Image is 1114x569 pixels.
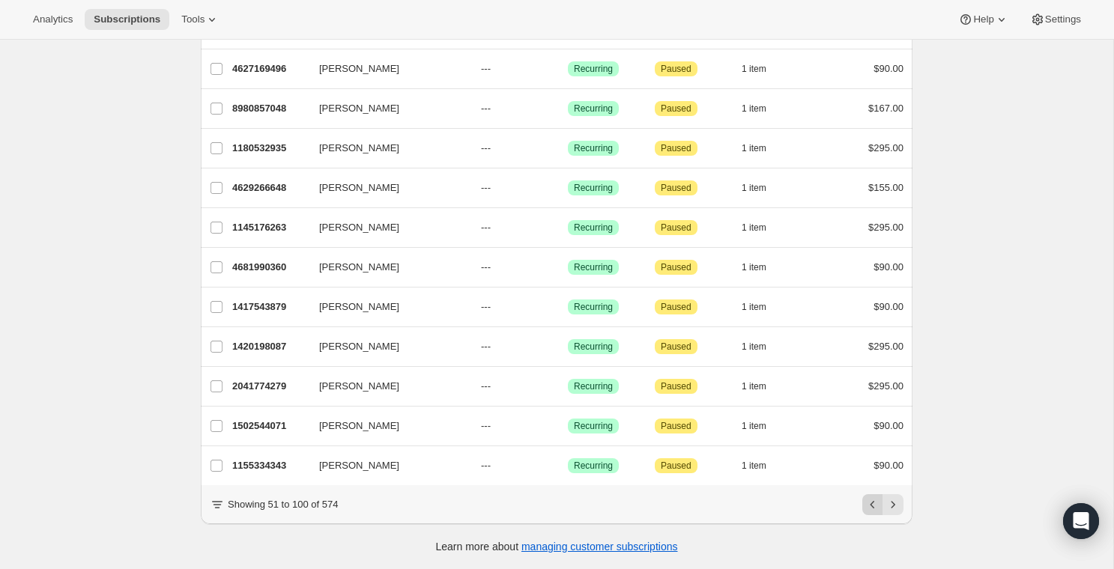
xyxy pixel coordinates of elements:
[742,416,783,436] button: 1 item
[661,420,691,432] span: Paused
[310,414,460,438] button: [PERSON_NAME]
[661,182,691,194] span: Paused
[319,101,399,116] span: [PERSON_NAME]
[742,217,783,238] button: 1 item
[661,222,691,234] span: Paused
[232,141,307,156] p: 1180532935
[319,299,399,314] span: [PERSON_NAME]
[661,261,691,273] span: Paused
[319,141,399,156] span: [PERSON_NAME]
[481,222,491,233] span: ---
[742,301,766,313] span: 1 item
[661,301,691,313] span: Paused
[574,460,613,472] span: Recurring
[661,103,691,115] span: Paused
[481,380,491,392] span: ---
[742,261,766,273] span: 1 item
[742,98,783,119] button: 1 item
[742,460,766,472] span: 1 item
[574,261,613,273] span: Recurring
[481,420,491,431] span: ---
[310,97,460,121] button: [PERSON_NAME]
[661,460,691,472] span: Paused
[574,222,613,234] span: Recurring
[319,220,399,235] span: [PERSON_NAME]
[319,379,399,394] span: [PERSON_NAME]
[24,9,82,30] button: Analytics
[868,222,903,233] span: $295.00
[868,103,903,114] span: $167.00
[310,454,460,478] button: [PERSON_NAME]
[172,9,228,30] button: Tools
[574,341,613,353] span: Recurring
[742,138,783,159] button: 1 item
[232,98,903,119] div: 8980857048[PERSON_NAME]---SuccessRecurringAttentionPaused1 item$167.00
[319,339,399,354] span: [PERSON_NAME]
[742,336,783,357] button: 1 item
[874,63,903,74] span: $90.00
[661,142,691,154] span: Paused
[742,177,783,198] button: 1 item
[874,301,903,312] span: $90.00
[481,341,491,352] span: ---
[742,420,766,432] span: 1 item
[232,58,903,79] div: 4627169496[PERSON_NAME]---SuccessRecurringAttentionPaused1 item$90.00
[232,299,307,314] p: 1417543879
[742,142,766,154] span: 1 item
[310,176,460,200] button: [PERSON_NAME]
[481,301,491,312] span: ---
[310,216,460,240] button: [PERSON_NAME]
[868,341,903,352] span: $295.00
[874,460,903,471] span: $90.00
[85,9,169,30] button: Subscriptions
[436,539,678,554] p: Learn more about
[232,376,903,397] div: 2041774279[PERSON_NAME]---SuccessRecurringAttentionPaused1 item$295.00
[862,494,903,515] nav: Pagination
[742,380,766,392] span: 1 item
[868,380,903,392] span: $295.00
[574,301,613,313] span: Recurring
[310,374,460,398] button: [PERSON_NAME]
[94,13,160,25] span: Subscriptions
[481,460,491,471] span: ---
[232,458,307,473] p: 1155334343
[862,494,883,515] button: Previous
[742,376,783,397] button: 1 item
[319,180,399,195] span: [PERSON_NAME]
[33,13,73,25] span: Analytics
[574,420,613,432] span: Recurring
[232,260,307,275] p: 4681990360
[574,182,613,194] span: Recurring
[868,182,903,193] span: $155.00
[742,257,783,278] button: 1 item
[310,255,460,279] button: [PERSON_NAME]
[742,63,766,75] span: 1 item
[1063,503,1099,539] div: Open Intercom Messenger
[319,419,399,433] span: [PERSON_NAME]
[181,13,205,25] span: Tools
[742,182,766,194] span: 1 item
[883,494,903,515] button: Next
[742,222,766,234] span: 1 item
[310,57,460,81] button: [PERSON_NAME]
[661,63,691,75] span: Paused
[874,420,903,431] span: $90.00
[232,339,307,354] p: 1420198087
[574,63,613,75] span: Recurring
[232,138,903,159] div: 1180532935[PERSON_NAME]---SuccessRecurringAttentionPaused1 item$295.00
[319,260,399,275] span: [PERSON_NAME]
[232,336,903,357] div: 1420198087[PERSON_NAME]---SuccessRecurringAttentionPaused1 item$295.00
[973,13,993,25] span: Help
[1021,9,1090,30] button: Settings
[232,455,903,476] div: 1155334343[PERSON_NAME]---SuccessRecurringAttentionPaused1 item$90.00
[481,142,491,153] span: ---
[232,177,903,198] div: 4629266648[PERSON_NAME]---SuccessRecurringAttentionPaused1 item$155.00
[481,103,491,114] span: ---
[1045,13,1081,25] span: Settings
[742,103,766,115] span: 1 item
[742,296,783,317] button: 1 item
[232,419,307,433] p: 1502544071
[232,180,307,195] p: 4629266648
[661,380,691,392] span: Paused
[874,261,903,273] span: $90.00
